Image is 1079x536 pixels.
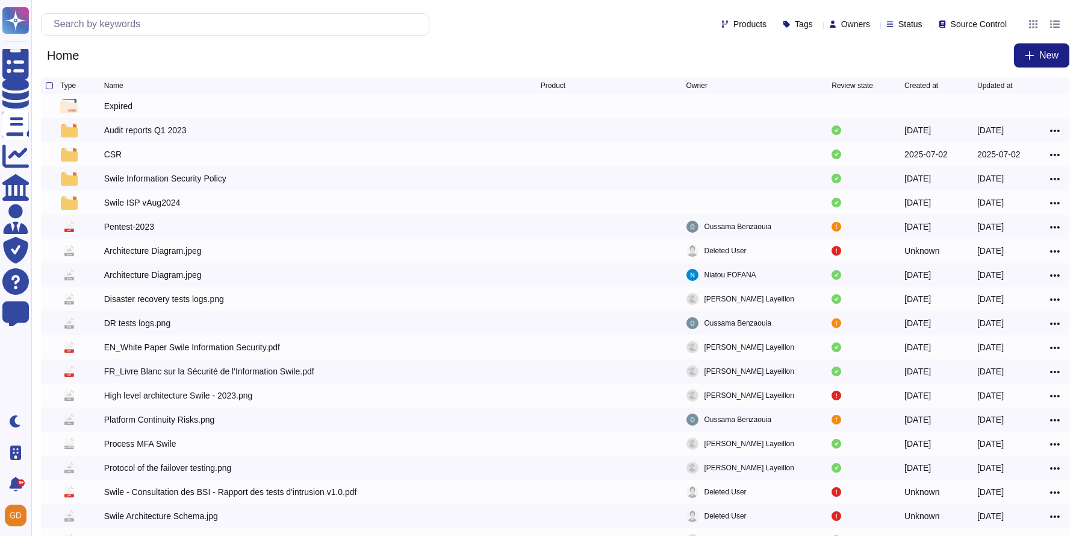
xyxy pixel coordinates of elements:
[686,365,698,377] img: user
[977,172,1004,184] div: [DATE]
[104,172,226,184] div: Swile Information Security Policy
[704,389,794,402] span: [PERSON_NAME] Layeillon
[704,510,747,522] span: Deleted User
[541,82,565,89] span: Product
[704,414,771,426] span: Oussama Benzaouia
[904,389,931,402] div: [DATE]
[977,414,1004,426] div: [DATE]
[104,82,123,89] span: Name
[60,99,78,113] img: folder
[904,148,948,160] div: 2025-07-02
[686,317,698,329] img: user
[61,171,78,186] img: folder
[904,438,931,450] div: [DATE]
[904,82,938,89] span: Created at
[977,245,1004,257] div: [DATE]
[704,341,794,353] span: [PERSON_NAME] Layeillon
[904,245,939,257] div: Unknown
[686,245,698,257] img: user
[904,486,939,498] div: Unknown
[686,269,698,281] img: user
[104,510,218,522] div: Swile Architecture Schema.jpg
[1014,43,1069,68] button: New
[704,269,756,281] span: Niatou FOFANA
[5,505,26,526] img: user
[686,462,698,474] img: user
[704,221,771,233] span: Oussama Benzaouia
[904,124,931,136] div: [DATE]
[733,20,766,28] span: Products
[904,317,931,329] div: [DATE]
[977,510,1004,522] div: [DATE]
[898,20,922,28] span: Status
[1039,51,1059,60] span: New
[41,46,85,65] span: Home
[104,389,253,402] div: High level architecture Swile - 2023.png
[686,82,707,89] span: Owner
[904,414,931,426] div: [DATE]
[104,317,171,329] div: DR tests logs.png
[904,293,931,305] div: [DATE]
[704,486,747,498] span: Deleted User
[904,197,931,209] div: [DATE]
[977,221,1004,233] div: [DATE]
[704,365,794,377] span: [PERSON_NAME] Layeillon
[904,462,931,474] div: [DATE]
[977,197,1004,209] div: [DATE]
[61,123,78,137] img: folder
[841,20,870,28] span: Owners
[686,293,698,305] img: user
[104,221,154,233] div: Pentest-2023
[104,293,224,305] div: Disaster recovery tests logs.png
[704,317,771,329] span: Oussama Benzaouia
[104,341,280,353] div: EN_White Paper Swile Information Security.pdf
[104,245,202,257] div: Architecture Diagram.jpeg
[60,82,76,89] span: Type
[686,438,698,450] img: user
[686,341,698,353] img: user
[977,124,1004,136] div: [DATE]
[104,414,215,426] div: Platform Continuity Risks.png
[977,341,1004,353] div: [DATE]
[104,100,132,112] div: Expired
[686,486,698,498] img: user
[104,438,176,450] div: Process MFA Swile
[704,245,747,257] span: Deleted User
[686,221,698,233] img: user
[61,147,78,162] img: folder
[704,438,794,450] span: [PERSON_NAME] Layeillon
[104,197,181,209] div: Swile ISP vAug2024
[704,462,794,474] span: [PERSON_NAME] Layeillon
[904,510,939,522] div: Unknown
[704,293,794,305] span: [PERSON_NAME] Layeillon
[977,389,1004,402] div: [DATE]
[904,269,931,281] div: [DATE]
[686,510,698,522] img: user
[17,479,25,487] div: 9+
[977,365,1004,377] div: [DATE]
[904,341,931,353] div: [DATE]
[104,462,232,474] div: Protocol of the failover testing.png
[977,317,1004,329] div: [DATE]
[686,414,698,426] img: user
[686,389,698,402] img: user
[795,20,813,28] span: Tags
[48,14,429,35] input: Search by keywords
[977,462,1004,474] div: [DATE]
[904,365,931,377] div: [DATE]
[951,20,1007,28] span: Source Control
[977,438,1004,450] div: [DATE]
[977,269,1004,281] div: [DATE]
[832,82,873,89] span: Review state
[977,148,1021,160] div: 2025-07-02
[2,502,35,529] button: user
[904,221,931,233] div: [DATE]
[977,486,1004,498] div: [DATE]
[104,124,187,136] div: Audit reports Q1 2023
[977,293,1004,305] div: [DATE]
[104,486,357,498] div: Swile - Consultation des BSI - Rapport des tests d'intrusion v1.0.pdf
[104,148,122,160] div: CSR
[904,172,931,184] div: [DATE]
[104,269,202,281] div: Architecture Diagram.jpeg
[977,82,1013,89] span: Updated at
